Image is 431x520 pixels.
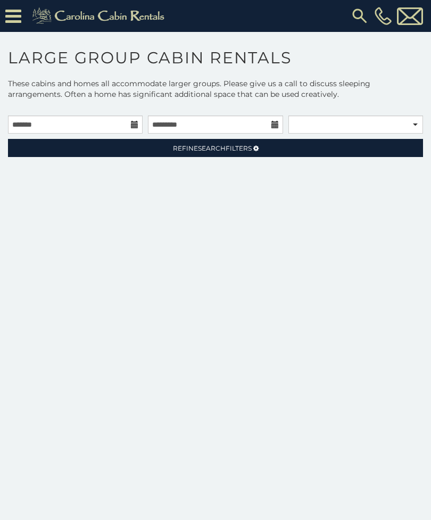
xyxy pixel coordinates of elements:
a: RefineSearchFilters [8,139,423,157]
span: Refine Filters [173,144,252,152]
img: Khaki-logo.png [27,5,173,27]
img: search-regular.svg [350,6,369,26]
span: Search [198,144,226,152]
a: [PHONE_NUMBER] [372,7,394,25]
